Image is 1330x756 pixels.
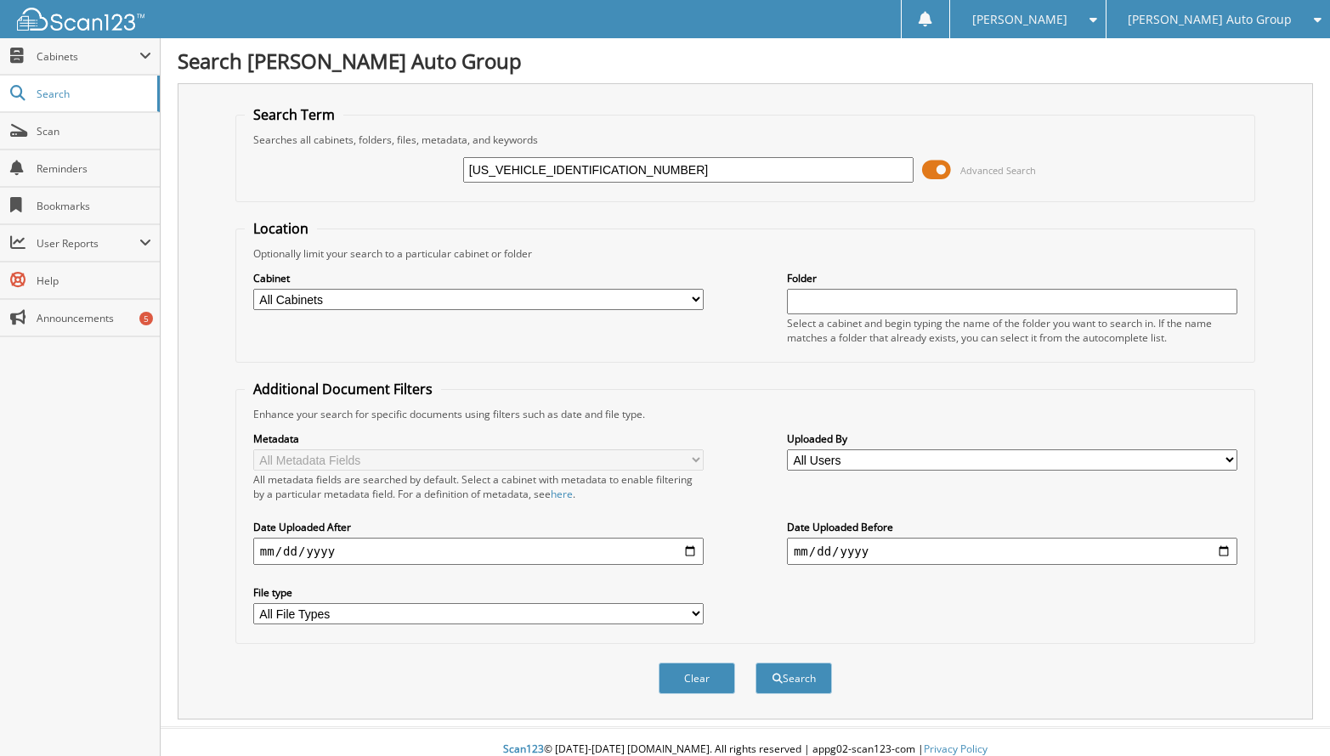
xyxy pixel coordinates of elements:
[37,274,151,288] span: Help
[787,316,1237,345] div: Select a cabinet and begin typing the name of the folder you want to search in. If the name match...
[245,133,1246,147] div: Searches all cabinets, folders, files, metadata, and keywords
[253,472,704,501] div: All metadata fields are searched by default. Select a cabinet with metadata to enable filtering b...
[37,49,139,64] span: Cabinets
[253,432,704,446] label: Metadata
[1245,674,1330,756] iframe: Chat Widget
[1128,14,1292,25] span: [PERSON_NAME] Auto Group
[245,219,317,238] legend: Location
[924,742,988,756] a: Privacy Policy
[659,663,735,694] button: Clear
[37,311,151,325] span: Announcements
[245,380,441,398] legend: Additional Document Filters
[37,199,151,213] span: Bookmarks
[253,271,704,285] label: Cabinet
[245,407,1246,421] div: Enhance your search for specific documents using filters such as date and file type.
[253,538,704,565] input: start
[253,585,704,600] label: File type
[178,47,1313,75] h1: Search [PERSON_NAME] Auto Group
[787,520,1237,534] label: Date Uploaded Before
[551,487,573,501] a: here
[37,87,149,101] span: Search
[756,663,832,694] button: Search
[787,432,1237,446] label: Uploaded By
[37,124,151,138] span: Scan
[17,8,144,31] img: scan123-logo-white.svg
[245,105,343,124] legend: Search Term
[139,312,153,325] div: 5
[37,236,139,251] span: User Reports
[787,538,1237,565] input: end
[960,164,1036,177] span: Advanced Search
[972,14,1067,25] span: [PERSON_NAME]
[37,161,151,176] span: Reminders
[787,271,1237,285] label: Folder
[503,742,544,756] span: Scan123
[253,520,704,534] label: Date Uploaded After
[245,246,1246,261] div: Optionally limit your search to a particular cabinet or folder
